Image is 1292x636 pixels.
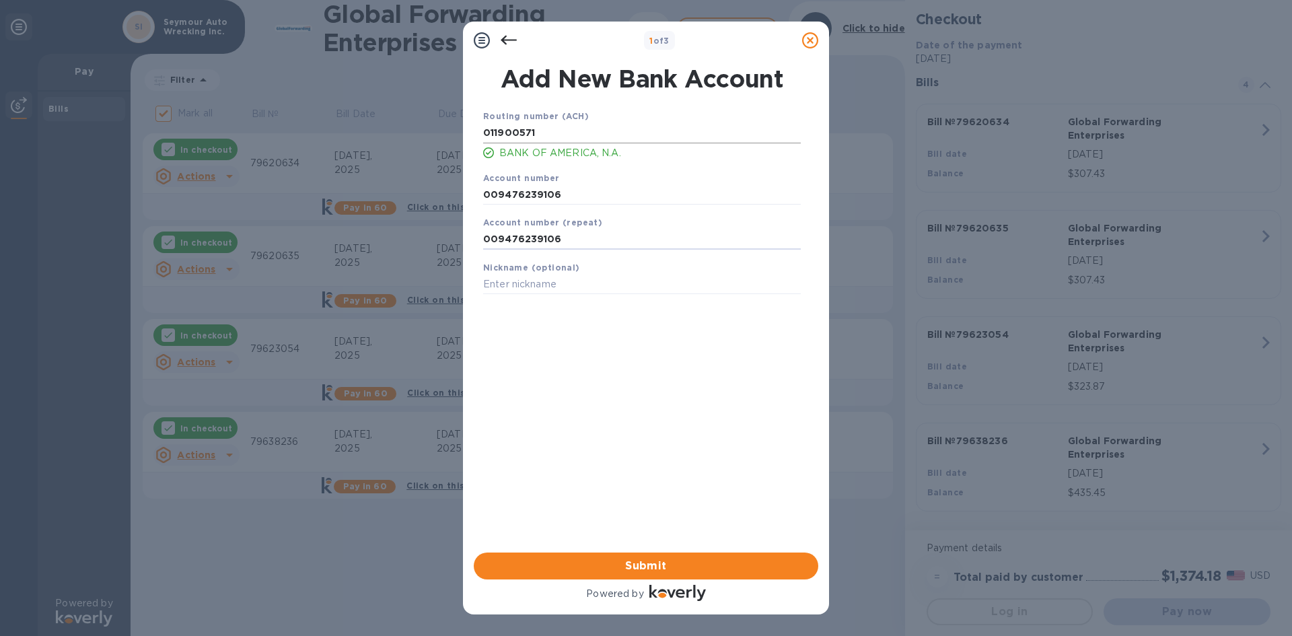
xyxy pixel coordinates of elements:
[649,36,670,46] b: of 3
[649,36,653,46] span: 1
[483,262,580,273] b: Nickname (optional)
[483,275,801,295] input: Enter nickname
[499,146,801,160] p: BANK OF AMERICA, N.A.
[483,173,560,183] b: Account number
[586,587,643,601] p: Powered by
[483,111,589,121] b: Routing number (ACH)
[649,585,706,601] img: Logo
[474,553,818,579] button: Submit
[483,184,801,205] input: Enter account number
[483,229,801,250] input: Enter account number
[483,217,602,227] b: Account number (repeat)
[475,65,809,93] h1: Add New Bank Account
[485,558,808,574] span: Submit
[483,123,801,143] input: Enter routing number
